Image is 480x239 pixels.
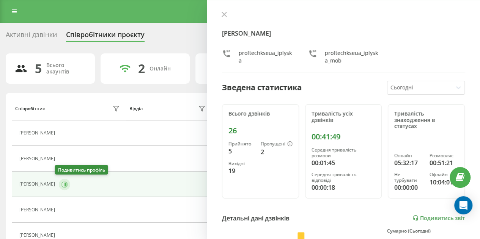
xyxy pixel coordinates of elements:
[15,106,45,111] div: Співробітник
[19,130,57,136] div: [PERSON_NAME]
[312,158,376,167] div: 00:01:45
[19,181,57,187] div: [PERSON_NAME]
[261,147,293,156] div: 2
[138,61,145,76] div: 2
[430,158,458,167] div: 00:51:21
[394,183,423,192] div: 00:00:00
[430,153,458,158] div: Розмовляє
[228,141,255,147] div: Прийнято
[228,166,255,175] div: 19
[222,82,302,93] div: Зведена статистика
[19,233,57,238] div: [PERSON_NAME]
[312,172,376,183] div: Середня тривалість відповіді
[239,49,293,64] div: proftechkseua_iplyska
[394,158,423,167] div: 05:32:17
[6,31,57,42] div: Активні дзвінки
[387,228,465,234] div: Сумарно (Сьогодні)
[454,196,472,214] div: Open Intercom Messenger
[66,31,145,42] div: Співробітники проєкту
[228,161,255,166] div: Вихідні
[55,165,108,175] div: Подивитись профіль
[35,61,42,76] div: 5
[394,111,458,130] div: Тривалість знаходження в статусах
[312,147,376,158] div: Середня тривалість розмови
[312,132,376,141] div: 00:41:49
[228,126,293,135] div: 26
[394,153,423,158] div: Онлайн
[150,66,171,72] div: Онлайн
[222,29,465,38] h4: [PERSON_NAME]
[312,183,376,192] div: 00:00:18
[412,215,465,221] a: Подивитись звіт
[228,147,255,156] div: 5
[129,106,143,111] div: Відділ
[261,141,293,147] div: Пропущені
[46,62,86,75] div: Всього акаунтів
[325,49,379,64] div: proftechkseua_iplyska_mob
[430,172,458,177] div: Офлайн
[228,111,293,117] div: Всього дзвінків
[19,156,57,161] div: [PERSON_NAME]
[19,207,57,212] div: [PERSON_NAME]
[430,178,458,187] div: 10:04:01
[394,172,423,183] div: Не турбувати
[222,214,290,223] div: Детальні дані дзвінків
[312,111,376,123] div: Тривалість усіх дзвінків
